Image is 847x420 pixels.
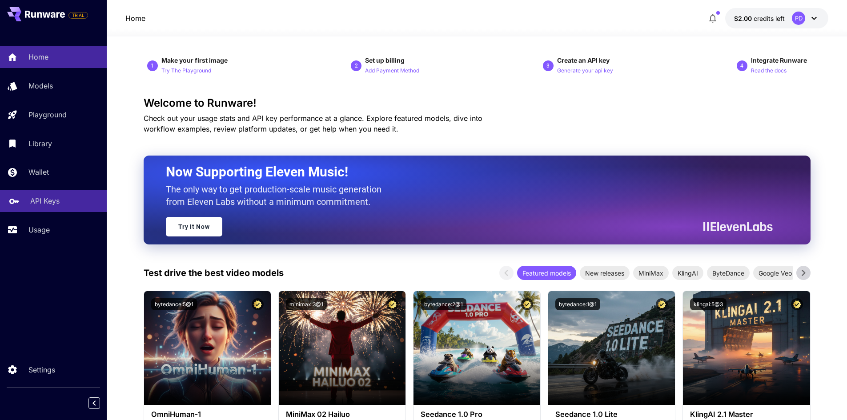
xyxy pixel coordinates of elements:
span: ByteDance [707,268,750,278]
p: Settings [28,364,55,375]
p: Add Payment Method [365,67,419,75]
span: Google Veo [753,268,797,278]
span: $2.00 [734,15,754,22]
h3: MiniMax 02 Hailuo [286,410,398,419]
div: ByteDance [707,266,750,280]
div: PD [792,12,805,25]
img: alt [144,291,271,405]
h3: KlingAI 2.1 Master [690,410,803,419]
p: Usage [28,224,50,235]
p: 2 [355,62,358,70]
img: alt [279,291,405,405]
p: Read the docs [751,67,787,75]
p: Generate your api key [557,67,613,75]
div: Featured models [517,266,576,280]
div: Collapse sidebar [95,395,107,411]
a: Try It Now [166,217,222,236]
div: Google Veo [753,266,797,280]
span: Make your first image [161,56,228,64]
p: Playground [28,109,67,120]
span: Add your payment card to enable full platform functionality. [68,10,88,20]
button: bytedance:2@1 [421,298,466,310]
p: Test drive the best video models [144,266,284,280]
p: Models [28,80,53,91]
button: Certified Model – Vetted for best performance and includes a commercial license. [252,298,264,310]
a: Home [125,13,145,24]
div: KlingAI [672,266,703,280]
h3: OmniHuman‑1 [151,410,264,419]
button: Certified Model – Vetted for best performance and includes a commercial license. [791,298,803,310]
span: credits left [754,15,785,22]
p: 4 [740,62,743,70]
p: Home [28,52,48,62]
button: Generate your api key [557,65,613,76]
span: KlingAI [672,268,703,278]
div: $2.00 [734,14,785,23]
img: alt [683,291,810,405]
button: klingai:5@3 [690,298,727,310]
span: Set up billing [365,56,405,64]
h3: Welcome to Runware! [144,97,811,109]
span: MiniMax [633,268,669,278]
button: bytedance:1@1 [555,298,600,310]
span: Check out your usage stats and API key performance at a glance. Explore featured models, dive int... [144,114,482,133]
button: Collapse sidebar [88,397,100,409]
button: Certified Model – Vetted for best performance and includes a commercial license. [656,298,668,310]
p: The only way to get production-scale music generation from Eleven Labs without a minimum commitment. [166,183,388,208]
h3: Seedance 1.0 Pro [421,410,533,419]
p: 3 [546,62,550,70]
button: Certified Model – Vetted for best performance and includes a commercial license. [386,298,398,310]
nav: breadcrumb [125,13,145,24]
p: Wallet [28,167,49,177]
p: API Keys [30,196,60,206]
p: Try The Playground [161,67,211,75]
img: alt [413,291,540,405]
button: $2.00PD [725,8,828,28]
span: New releases [580,268,630,278]
button: Add Payment Method [365,65,419,76]
img: alt [548,291,675,405]
h2: Now Supporting Eleven Music! [166,164,766,180]
p: 1 [151,62,154,70]
h3: Seedance 1.0 Lite [555,410,668,419]
p: Library [28,138,52,149]
button: Certified Model – Vetted for best performance and includes a commercial license. [521,298,533,310]
span: TRIAL [69,12,88,19]
button: bytedance:5@1 [151,298,197,310]
span: Featured models [517,268,576,278]
span: Create an API key [557,56,610,64]
button: Read the docs [751,65,787,76]
span: Integrate Runware [751,56,807,64]
button: Try The Playground [161,65,211,76]
div: MiniMax [633,266,669,280]
div: New releases [580,266,630,280]
button: minimax:3@1 [286,298,327,310]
